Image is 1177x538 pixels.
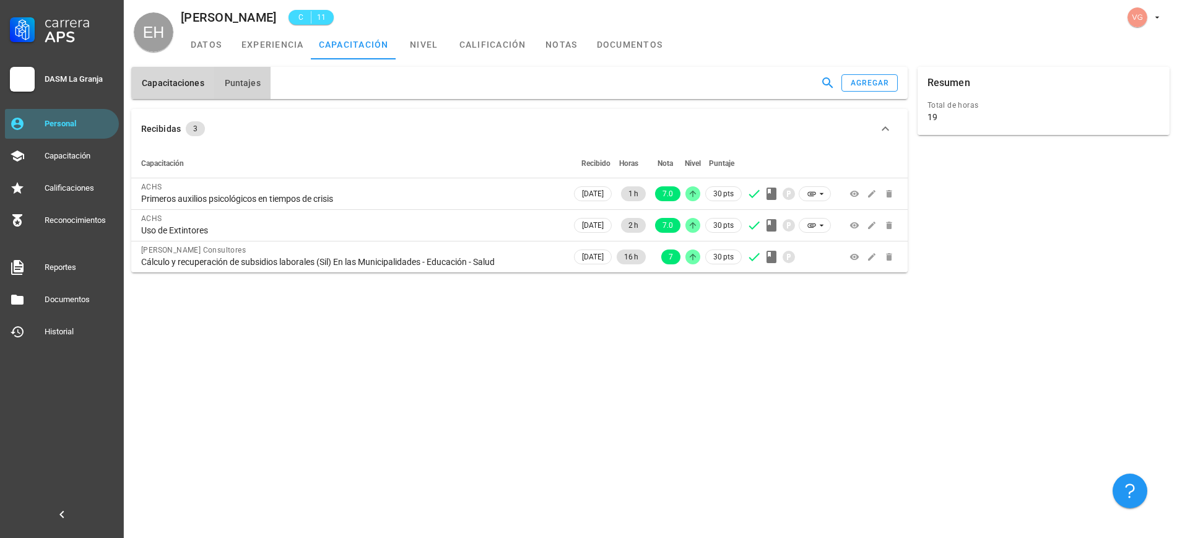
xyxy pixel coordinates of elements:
[134,12,173,52] div: avatar
[5,173,119,203] a: Calificaciones
[5,206,119,235] a: Reconocimientos
[685,159,701,168] span: Nivel
[45,262,114,272] div: Reportes
[658,159,673,168] span: Nota
[683,149,703,178] th: Nivel
[45,15,114,30] div: Carrera
[131,149,571,178] th: Capacitación
[5,109,119,139] a: Personal
[296,11,306,24] span: C
[582,187,604,201] span: [DATE]
[5,141,119,171] a: Capacitación
[624,249,638,264] span: 16 h
[131,67,214,99] button: Capacitaciones
[141,246,246,254] span: [PERSON_NAME] Consultores
[582,250,604,264] span: [DATE]
[571,149,614,178] th: Recibido
[141,78,204,88] span: Capacitaciones
[582,219,604,232] span: [DATE]
[713,219,734,232] span: 30 pts
[178,30,234,59] a: datos
[850,79,890,87] div: agregar
[193,121,198,136] span: 3
[45,215,114,225] div: Reconocimientos
[628,218,638,233] span: 2 h
[713,188,734,200] span: 30 pts
[396,30,452,59] a: nivel
[214,67,271,99] button: Puntajes
[662,218,673,233] span: 7.0
[927,99,1160,111] div: Total de horas
[181,11,276,24] div: [PERSON_NAME]
[311,30,396,59] a: capacitación
[662,186,673,201] span: 7.0
[316,11,326,24] span: 11
[713,251,734,263] span: 30 pts
[234,30,311,59] a: experiencia
[45,151,114,161] div: Capacitación
[141,225,562,236] div: Uso de Extintores
[141,159,184,168] span: Capacitación
[669,249,673,264] span: 7
[841,74,897,92] button: agregar
[5,285,119,315] a: Documentos
[141,122,181,136] div: Recibidas
[709,159,734,168] span: Puntaje
[45,183,114,193] div: Calificaciones
[927,67,970,99] div: Resumen
[628,186,638,201] span: 1 h
[703,149,744,178] th: Puntaje
[589,30,671,59] a: documentos
[45,327,114,337] div: Historial
[5,317,119,347] a: Historial
[141,214,162,223] span: ACHS
[141,256,562,267] div: Cálculo y recuperación de subsidios laborales (Sil) En las Municipalidades - Educación - Salud
[143,12,165,52] span: EH
[45,295,114,305] div: Documentos
[45,30,114,45] div: APS
[45,74,114,84] div: DASM La Granja
[581,159,610,168] span: Recibido
[614,149,648,178] th: Horas
[45,119,114,129] div: Personal
[452,30,534,59] a: calificación
[5,253,119,282] a: Reportes
[141,193,562,204] div: Primeros auxilios psicológicos en tiempos de crisis
[927,111,937,123] div: 19
[224,78,261,88] span: Puntajes
[1127,7,1147,27] div: avatar
[141,183,162,191] span: ACHS
[534,30,589,59] a: notas
[648,149,683,178] th: Nota
[131,109,908,149] button: Recibidas 3
[619,159,638,168] span: Horas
